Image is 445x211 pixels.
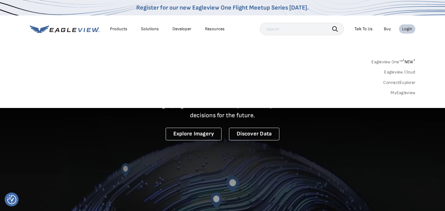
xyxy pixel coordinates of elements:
div: Solutions [141,26,159,32]
div: Login [402,26,412,32]
span: NEW [403,59,415,64]
a: ConnectExplorer [383,80,415,85]
input: Search [260,23,344,35]
div: Resources [205,26,225,32]
a: Explore Imagery [166,128,222,140]
div: Talk To Us [354,26,373,32]
a: Buy [384,26,391,32]
a: Discover Data [229,128,279,140]
a: MyEagleview [391,90,415,96]
a: Eagleview Cloud [384,69,415,75]
button: Consent Preferences [7,195,16,204]
img: Revisit consent button [7,195,16,204]
div: Products [110,26,127,32]
a: Eagleview One™*NEW* [371,57,415,64]
a: Developer [172,26,191,32]
a: Register for our new Eagleview One Flight Meetup Series [DATE]. [136,4,309,11]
